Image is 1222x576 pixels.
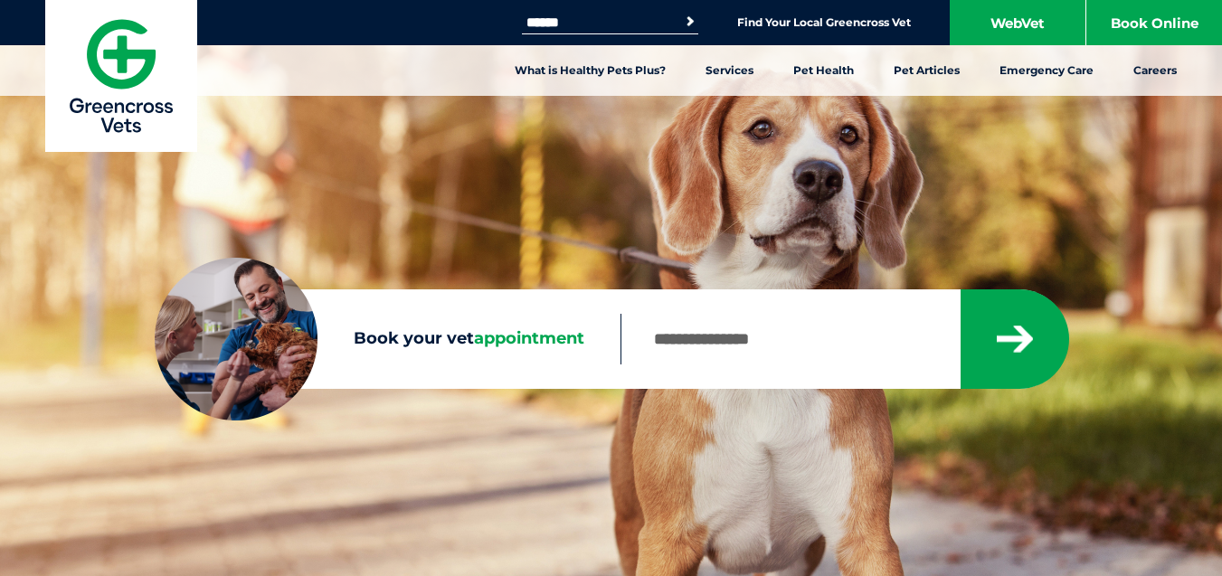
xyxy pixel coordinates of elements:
[773,45,874,96] a: Pet Health
[980,45,1113,96] a: Emergency Care
[737,15,911,30] a: Find Your Local Greencross Vet
[1113,45,1197,96] a: Careers
[474,328,584,348] span: appointment
[686,45,773,96] a: Services
[155,326,620,353] label: Book your vet
[495,45,686,96] a: What is Healthy Pets Plus?
[681,13,699,31] button: Search
[874,45,980,96] a: Pet Articles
